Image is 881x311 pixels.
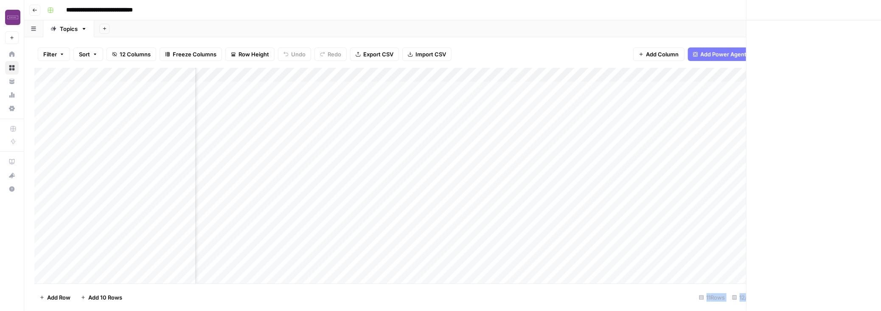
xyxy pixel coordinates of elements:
[107,47,156,61] button: 12 Columns
[5,102,19,115] a: Settings
[5,7,19,28] button: Workspace: Futuri Media
[43,20,94,37] a: Topics
[79,50,90,58] span: Sort
[120,50,151,58] span: 12 Columns
[43,50,57,58] span: Filter
[76,291,127,304] button: Add 10 Rows
[5,75,19,88] a: Your Data
[5,155,19,169] a: AirOps Academy
[363,50,393,58] span: Export CSV
[160,47,222,61] button: Freeze Columns
[291,50,306,58] span: Undo
[238,50,269,58] span: Row Height
[5,182,19,196] button: Help + Support
[173,50,216,58] span: Freeze Columns
[5,88,19,102] a: Usage
[73,47,103,61] button: Sort
[5,61,19,75] a: Browse
[278,47,311,61] button: Undo
[60,25,78,33] div: Topics
[415,50,446,58] span: Import CSV
[350,47,399,61] button: Export CSV
[225,47,275,61] button: Row Height
[314,47,347,61] button: Redo
[402,47,452,61] button: Import CSV
[5,47,19,61] a: Home
[38,47,70,61] button: Filter
[5,10,20,25] img: Futuri Media Logo
[6,169,18,182] div: What's new?
[88,293,122,302] span: Add 10 Rows
[47,293,70,302] span: Add Row
[34,291,76,304] button: Add Row
[5,169,19,182] button: What's new?
[328,50,341,58] span: Redo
